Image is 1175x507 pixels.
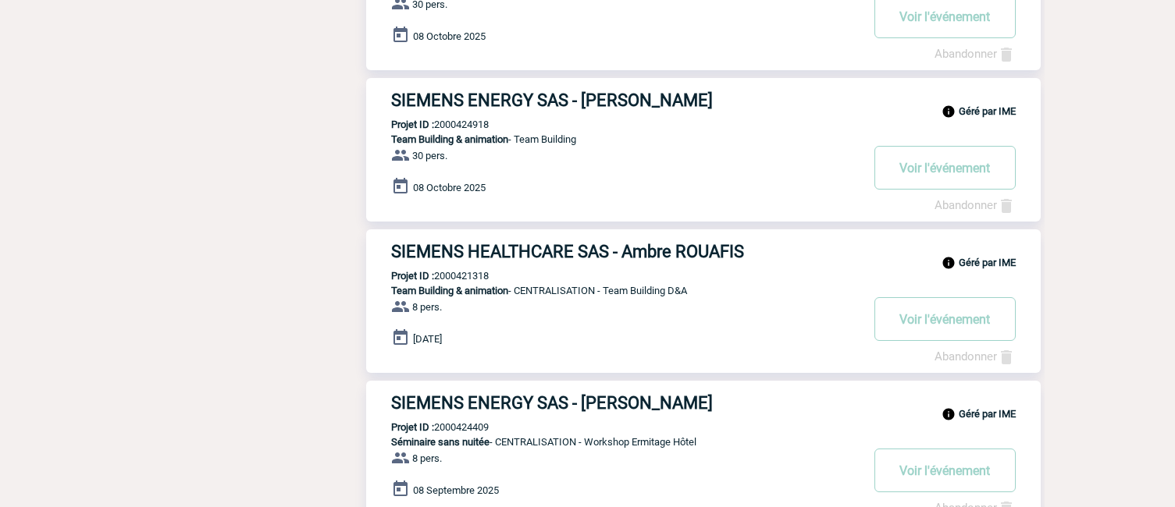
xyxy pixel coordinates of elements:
p: - CENTRALISATION - Workshop Ermitage Hôtel [366,436,860,448]
a: Abandonner [935,47,1016,61]
span: 30 pers. [412,150,447,161]
b: Projet ID : [391,421,434,433]
span: 08 Octobre 2025 [413,30,486,42]
button: Voir l'événement [874,146,1016,190]
span: 8 pers. [412,301,442,313]
button: Voir l'événement [874,448,1016,492]
b: Géré par IME [959,105,1016,117]
span: Team Building & animation [391,133,508,145]
b: Projet ID : [391,270,434,282]
span: 08 Septembre 2025 [413,484,499,496]
p: 2000424918 [366,119,489,130]
span: 08 Octobre 2025 [413,182,486,193]
a: SIEMENS ENERGY SAS - [PERSON_NAME] [366,393,1041,413]
a: Abandonner [935,349,1016,363]
p: 2000424409 [366,421,489,433]
p: 2000421318 [366,270,489,282]
a: SIEMENS ENERGY SAS - [PERSON_NAME] [366,90,1041,110]
p: - Team Building [366,133,860,145]
span: [DATE] [413,333,442,345]
button: Voir l'événement [874,297,1016,341]
img: info_black_24dp.svg [942,105,956,119]
a: SIEMENS HEALTHCARE SAS - Ambre ROUAFIS [366,242,1041,261]
b: Géré par IME [959,408,1016,420]
b: Projet ID : [391,119,434,130]
h3: SIEMENS ENERGY SAS - [PERSON_NAME] [391,393,860,413]
img: info_black_24dp.svg [942,407,956,421]
a: Abandonner [935,198,1016,212]
span: Team Building & animation [391,285,508,296]
h3: SIEMENS ENERGY SAS - [PERSON_NAME] [391,90,860,110]
b: Géré par IME [959,257,1016,268]
h3: SIEMENS HEALTHCARE SAS - Ambre ROUAFIS [391,242,860,261]
p: - CENTRALISATION - Team Building D&A [366,285,860,296]
img: info_black_24dp.svg [942,256,956,270]
span: Séminaire sans nuitée [391,436,490,448]
span: 8 pers. [412,452,442,464]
